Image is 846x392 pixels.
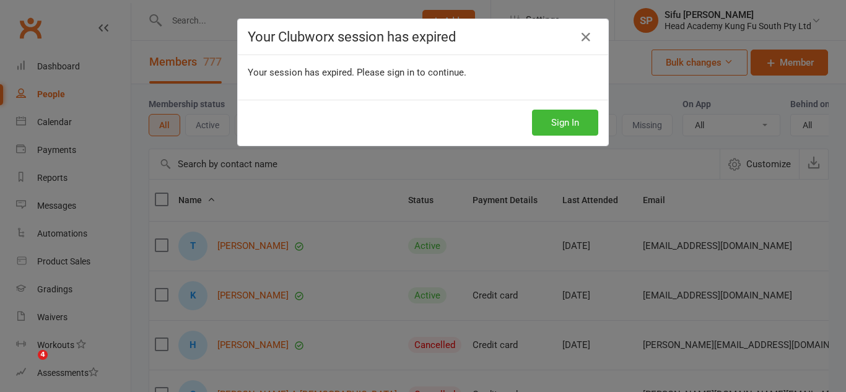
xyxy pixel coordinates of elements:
h4: Your Clubworx session has expired [248,29,598,45]
a: Close [576,27,596,47]
iframe: Intercom live chat [12,350,42,380]
span: 4 [38,350,48,360]
button: Sign In [532,110,598,136]
span: Your session has expired. Please sign in to continue. [248,67,466,78]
